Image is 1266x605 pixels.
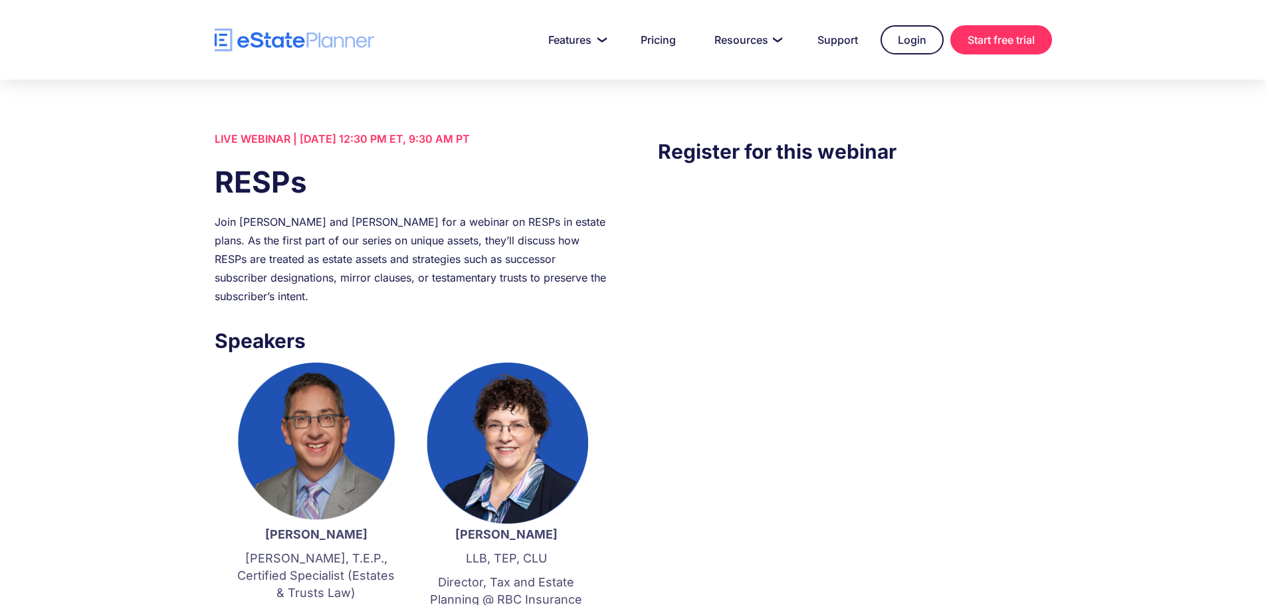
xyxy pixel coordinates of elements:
[801,27,874,53] a: Support
[532,27,618,53] a: Features
[425,550,588,567] p: LLB, TEP, CLU
[658,136,1051,167] h3: Register for this webinar
[215,213,608,305] div: Join [PERSON_NAME] and [PERSON_NAME] for a webinar on RESPs in estate plans. As the first part of...
[235,550,398,602] p: [PERSON_NAME], T.E.P., Certified Specialist (Estates & Trusts Law)
[215,161,608,203] h1: RESPs
[265,527,368,541] strong: [PERSON_NAME]
[950,25,1052,54] a: Start free trial
[215,130,608,148] div: LIVE WEBINAR | [DATE] 12:30 PM ET, 9:30 AM PT
[215,325,608,356] h3: Speakers
[625,27,692,53] a: Pricing
[881,25,944,54] a: Login
[455,527,558,541] strong: [PERSON_NAME]
[698,27,795,53] a: Resources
